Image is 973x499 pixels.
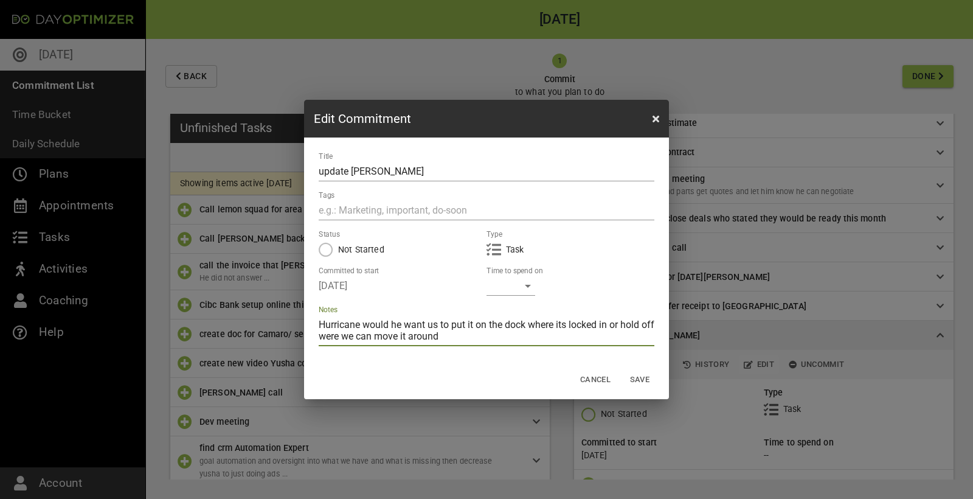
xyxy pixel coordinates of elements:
[319,153,333,161] label: Title
[506,243,524,256] p: Task
[486,268,542,275] label: Time to spend on
[319,307,338,314] label: Notes
[486,276,535,296] div: ​
[314,110,411,128] h3: Edit Commitment
[319,201,654,220] input: e.g.: Marketing, important, do-soon
[338,243,384,256] p: Not Started
[319,231,340,239] label: Status
[319,268,379,275] label: Committed to start
[620,371,659,389] button: Save
[625,373,654,387] span: Save
[486,231,502,239] label: Type
[319,192,334,200] label: Tags
[575,371,615,389] button: Cancel
[319,319,654,342] textarea: Hurricane would he want us to put it on the dock where its locked in or hold off were we can move...
[580,373,611,387] span: Cancel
